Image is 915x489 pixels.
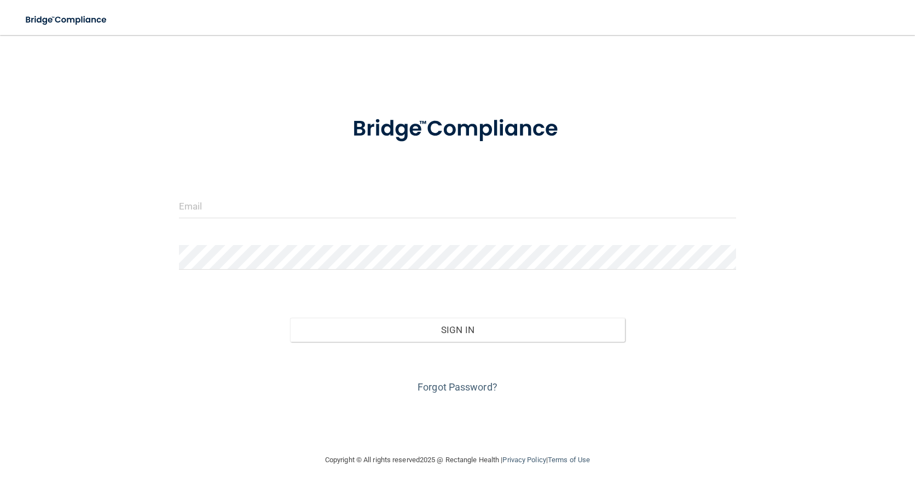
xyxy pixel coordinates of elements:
[179,194,737,218] input: Email
[330,101,585,158] img: bridge_compliance_login_screen.278c3ca4.svg
[16,9,117,31] img: bridge_compliance_login_screen.278c3ca4.svg
[548,456,590,464] a: Terms of Use
[290,318,624,342] button: Sign In
[418,381,497,393] a: Forgot Password?
[258,443,657,478] div: Copyright © All rights reserved 2025 @ Rectangle Health | |
[502,456,546,464] a: Privacy Policy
